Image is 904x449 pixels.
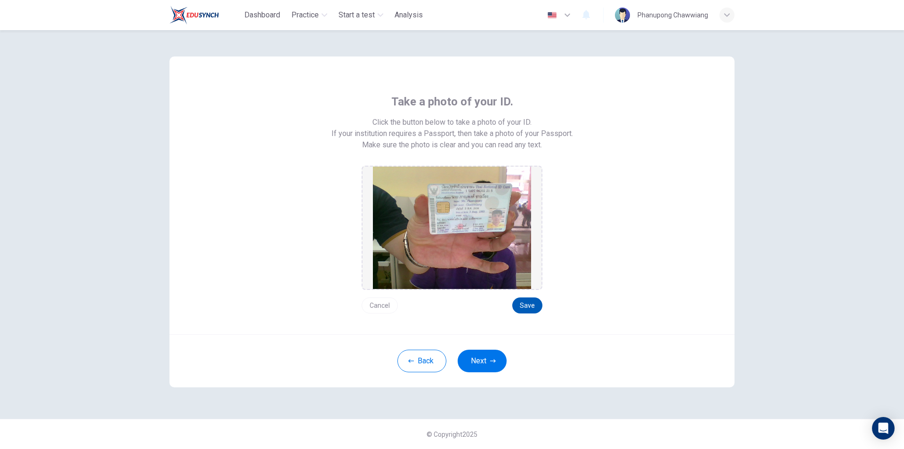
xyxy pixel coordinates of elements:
button: Dashboard [241,7,284,24]
span: Practice [291,9,319,21]
img: en [546,12,558,19]
img: Profile picture [615,8,630,23]
button: Analysis [391,7,427,24]
img: Train Test logo [169,6,219,24]
button: Back [397,350,446,372]
span: Click the button below to take a photo of your ID. If your institution requires a Passport, then ... [331,117,573,139]
button: Practice [288,7,331,24]
a: Train Test logo [169,6,241,24]
button: Cancel [362,297,398,313]
span: Analysis [395,9,423,21]
img: preview screemshot [373,167,531,289]
span: Start a test [339,9,375,21]
button: Save [512,297,542,313]
span: © Copyright 2025 [427,431,477,438]
button: Start a test [335,7,387,24]
button: Next [458,350,507,372]
span: Take a photo of your ID. [391,94,513,109]
div: Open Intercom Messenger [872,417,895,440]
div: Phanupong Chawwiang [638,9,708,21]
span: Dashboard [244,9,280,21]
span: Make sure the photo is clear and you can read any text. [362,139,542,151]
